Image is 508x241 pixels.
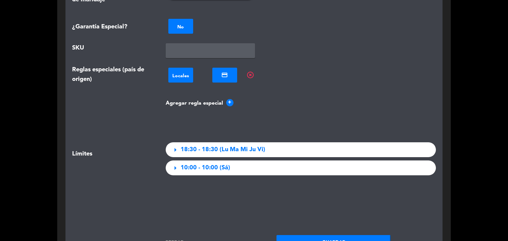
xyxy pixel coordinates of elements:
[181,163,230,173] span: 10:00 - 10:00 (Sá)
[181,145,265,155] span: 18:30 - 18:30 (Lu Ma Mi Ju Vi)
[72,43,84,53] span: SKU
[166,99,436,108] button: Agregar regla especial+
[72,65,156,117] span: Reglas especiales (país de origen)
[72,22,127,32] span: ¿Garantía Especial?
[72,149,92,179] span: Límites
[226,99,233,106] span: +
[171,163,180,173] span: arrow_right
[246,71,254,79] span: highlight_off
[171,145,180,155] span: arrow_right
